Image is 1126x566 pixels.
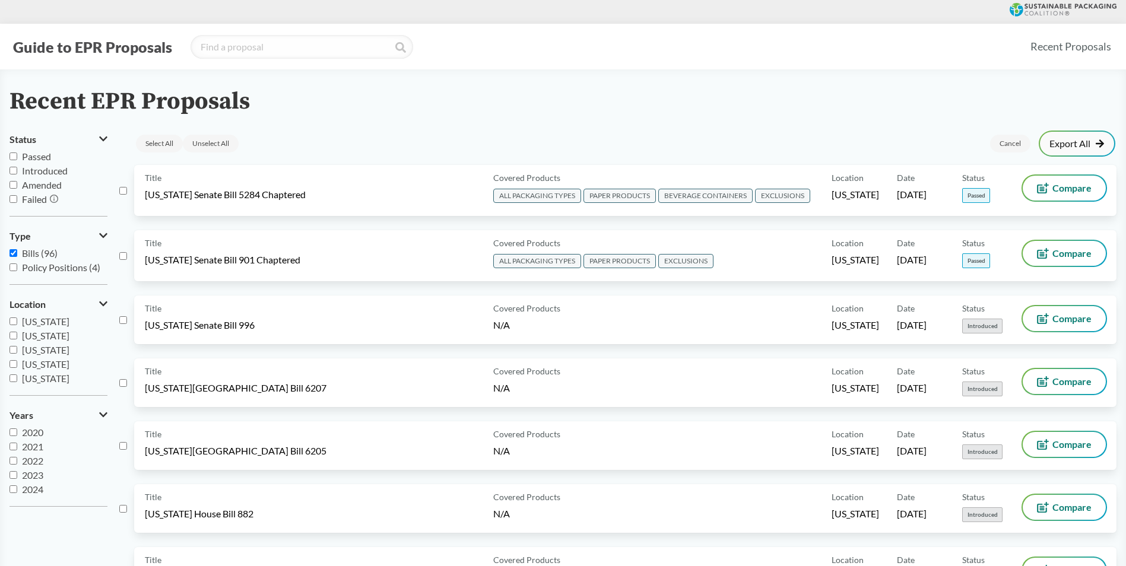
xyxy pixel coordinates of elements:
button: Type [9,226,107,246]
span: [US_STATE] House Bill 882 [145,507,253,520]
span: [US_STATE] [22,344,69,355]
span: Years [9,410,33,421]
span: Location [832,554,864,566]
button: Compare [1023,176,1106,201]
span: EXCLUSIONS [658,254,713,268]
button: Compare [1023,432,1106,457]
div: Cancel [990,135,1030,152]
span: Status [962,171,985,184]
span: [US_STATE] Senate Bill 5284 Chaptered [145,188,306,201]
span: Location [832,428,864,440]
button: Status [9,129,107,150]
input: 2022 [9,457,17,465]
span: [US_STATE] [832,319,879,332]
input: Passed [9,152,17,160]
span: [DATE] [897,444,927,457]
span: Compare [1052,314,1092,323]
span: 2020 [22,427,43,438]
span: ALL PACKAGING TYPES [493,189,581,203]
div: Select All [136,135,183,152]
input: 2020 [9,428,17,436]
span: Compare [1052,183,1092,193]
span: 2021 [22,441,43,452]
span: Title [145,428,161,440]
span: Title [145,302,161,314]
span: Policy Positions (4) [22,262,100,273]
span: Date [897,171,915,184]
input: [US_STATE] [9,332,17,339]
span: Status [9,134,36,145]
button: Guide to EPR Proposals [9,37,176,56]
span: Date [897,237,915,249]
span: [US_STATE] [22,316,69,327]
button: Compare [1023,241,1106,266]
span: Compare [1052,249,1092,258]
span: PAPER PRODUCTS [583,254,656,268]
span: Compare [1052,503,1092,512]
input: Introduced [9,167,17,174]
span: Introduced [22,165,68,176]
span: Status [962,365,985,377]
span: Title [145,237,161,249]
span: Date [897,302,915,314]
span: 2023 [22,469,43,481]
span: Compare [1052,377,1092,386]
input: [US_STATE] [9,360,17,368]
span: [US_STATE][GEOGRAPHIC_DATA] Bill 6205 [145,444,326,457]
span: [US_STATE] [832,188,879,201]
span: Passed [22,151,51,162]
button: Compare [1023,369,1106,394]
input: [US_STATE] [9,346,17,354]
span: [US_STATE] Senate Bill 901 Chaptered [145,253,300,266]
input: Find a proposal [191,35,413,59]
span: Introduced [962,319,1003,333]
span: Title [145,554,161,566]
span: Date [897,554,915,566]
span: Compare [1052,440,1092,449]
span: Location [832,365,864,377]
span: Status [962,554,985,566]
span: N/A [493,382,510,393]
span: Introduced [962,507,1003,522]
span: BEVERAGE CONTAINERS [658,189,753,203]
span: [US_STATE] [832,507,879,520]
button: Compare [1023,495,1106,520]
span: N/A [493,508,510,519]
span: 2024 [22,484,43,495]
a: Export All [1049,139,1105,148]
span: Bills (96) [22,247,58,259]
span: Introduced [962,381,1003,396]
span: 2022 [22,455,43,466]
span: [DATE] [897,253,927,266]
span: Amended [22,179,62,190]
input: Bills (96) [9,249,17,257]
input: Amended [9,181,17,189]
span: Status [962,302,985,314]
span: Type [9,231,31,241]
span: Location [832,491,864,503]
span: Covered Products [493,302,560,314]
input: 2024 [9,485,17,493]
span: [US_STATE] [22,330,69,341]
span: [DATE] [897,319,927,332]
span: Title [145,365,161,377]
span: Location [832,171,864,184]
span: Date [897,365,915,377]
span: Covered Products [493,171,560,184]
span: [US_STATE] [832,444,879,457]
span: Location [9,299,46,310]
span: Introduced [962,444,1003,459]
span: [DATE] [897,507,927,520]
span: N/A [493,319,510,330]
span: Failed [22,193,47,205]
span: Status [962,428,985,440]
span: Date [897,428,915,440]
span: [DATE] [897,188,927,201]
span: Location [832,237,864,249]
span: [US_STATE][GEOGRAPHIC_DATA] Bill 6207 [145,381,326,395]
span: Covered Products [493,365,560,377]
span: ALL PACKAGING TYPES [493,254,581,268]
button: Location [9,294,107,314]
input: Policy Positions (4) [9,263,17,271]
div: Unselect All [183,135,239,152]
